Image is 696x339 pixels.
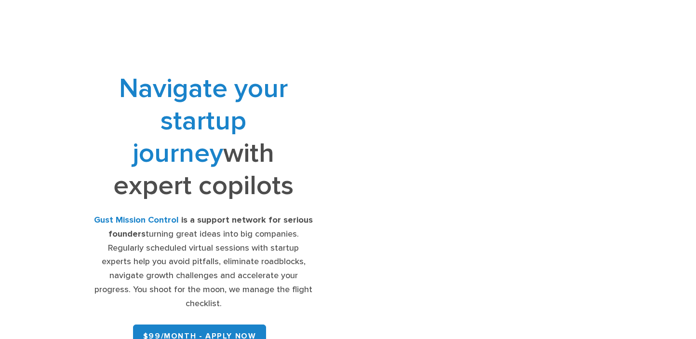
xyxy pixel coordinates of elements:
[108,215,313,239] strong: is a support network for serious founders
[94,215,179,225] strong: Gust Mission Control
[94,213,313,311] div: turning great ideas into big companies. Regularly scheduled virtual sessions with startup experts...
[119,72,288,169] span: Navigate your startup journey
[94,72,313,202] h1: with expert copilots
